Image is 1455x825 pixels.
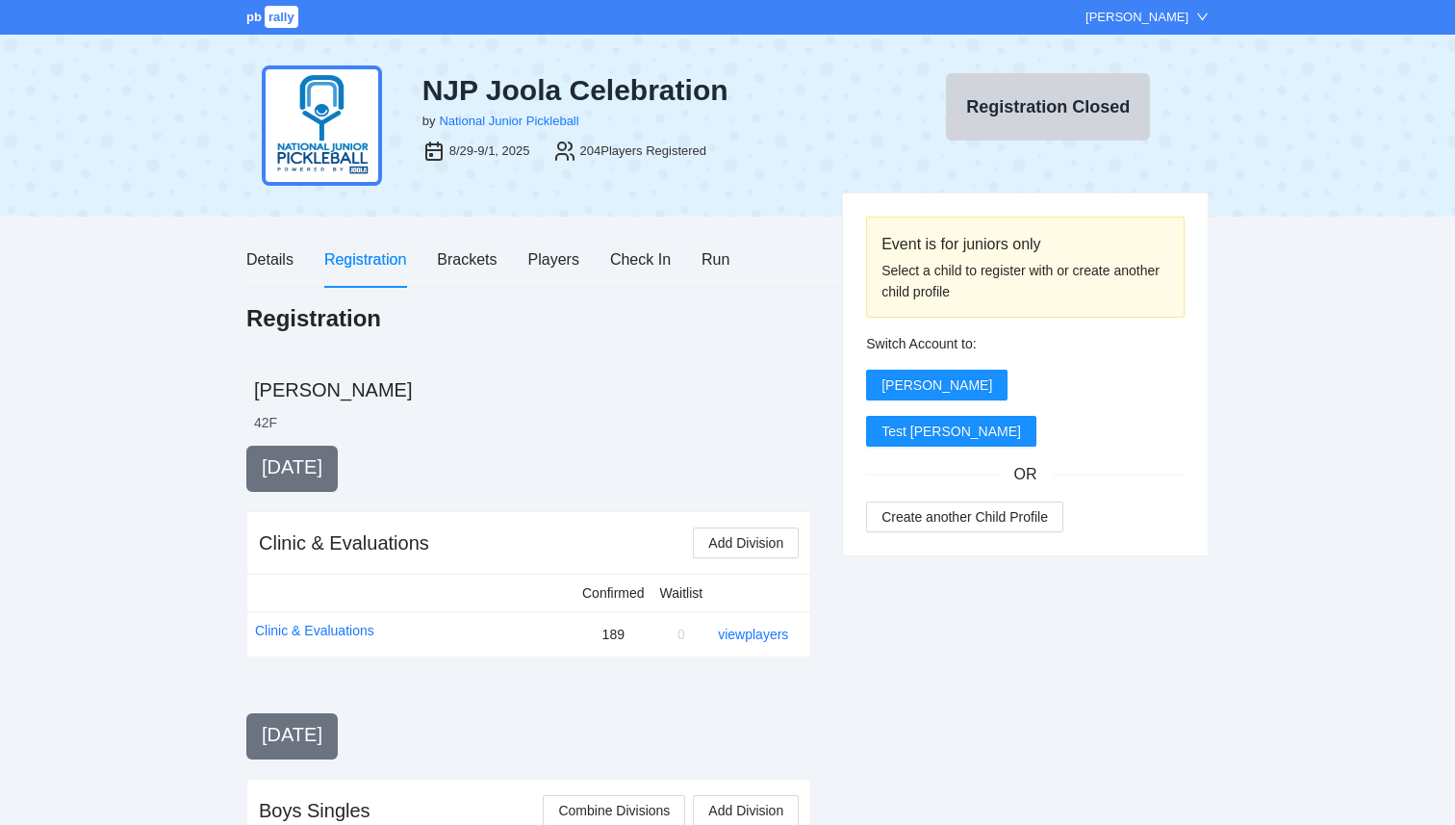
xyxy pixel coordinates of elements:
span: Combine Divisions [558,800,670,821]
div: Confirmed [582,582,645,604]
div: [PERSON_NAME] [1085,8,1188,27]
div: NJP Joola Celebration [422,73,873,108]
button: Test [PERSON_NAME] [866,416,1036,447]
button: Registration Closed [946,73,1150,141]
span: pb [246,10,262,24]
span: down [1196,11,1209,23]
span: Test [PERSON_NAME] [881,421,1021,442]
a: pbrally [246,10,301,24]
h1: Registration [246,303,381,334]
div: Players [528,247,579,271]
span: [PERSON_NAME] [881,374,992,396]
div: Switch Account to: [866,333,1185,354]
div: Boys Singles [259,797,370,824]
div: Run [702,247,729,271]
a: Clinic & Evaluations [255,620,374,641]
span: [DATE] [262,724,322,745]
span: OR [999,462,1053,486]
div: 204 Players Registered [580,142,707,161]
button: Create another Child Profile [866,502,1063,532]
div: Registration [324,247,406,271]
div: Event is for juniors only [881,232,1169,256]
img: njp-logo2.png [262,65,382,186]
div: 8/29-9/1, 2025 [449,142,530,161]
div: Details [246,247,294,271]
h2: [PERSON_NAME] [254,376,1209,403]
a: view players [718,627,788,642]
div: by [422,112,436,131]
div: Waitlist [660,582,703,604]
div: Clinic & Evaluations [259,529,429,556]
div: Brackets [437,247,497,271]
span: Add Division [708,532,783,554]
li: 42 F [254,413,277,432]
span: [DATE] [262,456,322,477]
button: [PERSON_NAME] [866,370,1008,400]
td: 189 [574,611,652,657]
div: Check In [610,247,671,271]
span: Create another Child Profile [881,506,1048,528]
div: Select a child to register with or create another child profile [881,260,1169,302]
a: National Junior Pickleball [439,114,578,128]
button: Add Division [693,528,799,558]
span: 0 [677,627,685,642]
span: Add Division [708,800,783,821]
span: rally [265,6,298,28]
